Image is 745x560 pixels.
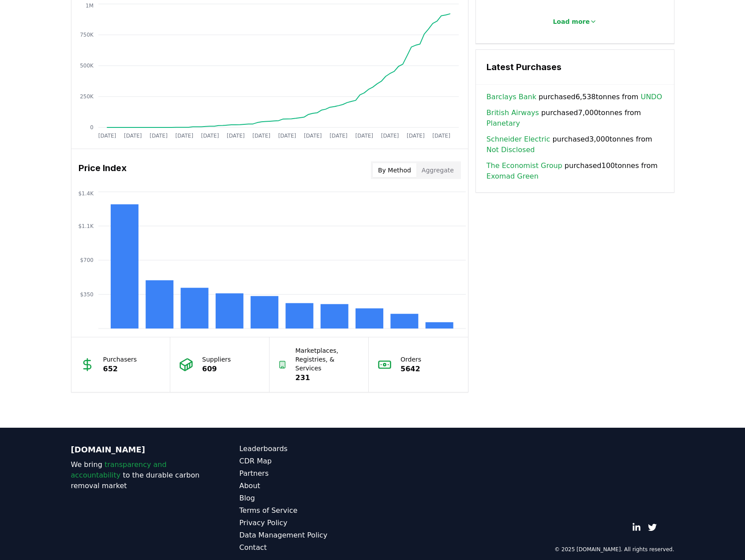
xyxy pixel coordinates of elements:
[240,493,373,504] a: Blog
[553,17,590,26] p: Load more
[103,355,137,364] p: Purchasers
[240,505,373,516] a: Terms of Service
[124,133,142,139] tspan: [DATE]
[90,124,94,131] tspan: 0
[296,373,360,383] p: 231
[487,92,662,102] span: purchased 6,538 tonnes from
[240,542,373,553] a: Contact
[487,92,536,102] a: Barclays Bank
[240,456,373,467] a: CDR Map
[80,32,94,38] tspan: 750K
[240,481,373,491] a: About
[80,291,94,298] tspan: $350
[401,364,421,374] p: 5642
[71,460,167,479] span: transparency and accountability
[373,163,416,177] button: By Method
[78,223,94,229] tspan: $1.1K
[487,161,663,182] span: purchased 100 tonnes from
[278,133,296,139] tspan: [DATE]
[86,3,94,9] tspan: 1M
[240,518,373,528] a: Privacy Policy
[546,13,604,30] button: Load more
[416,163,459,177] button: Aggregate
[487,134,550,145] a: Schneider Electric
[98,133,116,139] tspan: [DATE]
[201,133,219,139] tspan: [DATE]
[79,161,127,179] h3: Price Index
[487,108,663,129] span: purchased 7,000 tonnes from
[227,133,245,139] tspan: [DATE]
[71,459,204,491] p: We bring to the durable carbon removal market
[296,346,360,373] p: Marketplaces, Registries, & Services
[202,355,231,364] p: Suppliers
[487,60,663,74] h3: Latest Purchases
[240,444,373,454] a: Leaderboards
[432,133,450,139] tspan: [DATE]
[487,108,539,118] a: British Airways
[150,133,168,139] tspan: [DATE]
[487,145,535,155] a: Not Disclosed
[252,133,270,139] tspan: [DATE]
[202,364,231,374] p: 609
[487,118,520,129] a: Planetary
[554,546,674,553] p: © 2025 [DOMAIN_NAME]. All rights reserved.
[240,468,373,479] a: Partners
[640,92,662,102] a: UNDO
[80,257,94,263] tspan: $700
[381,133,399,139] tspan: [DATE]
[487,171,539,182] a: Exomad Green
[329,133,348,139] tspan: [DATE]
[355,133,373,139] tspan: [DATE]
[303,133,322,139] tspan: [DATE]
[103,364,137,374] p: 652
[401,355,421,364] p: Orders
[487,134,663,155] span: purchased 3,000 tonnes from
[175,133,193,139] tspan: [DATE]
[648,523,657,532] a: Twitter
[632,523,641,532] a: LinkedIn
[487,161,562,171] a: The Economist Group
[71,444,204,456] p: [DOMAIN_NAME]
[407,133,425,139] tspan: [DATE]
[78,190,94,197] tspan: $1.4K
[80,93,94,100] tspan: 250K
[240,530,373,541] a: Data Management Policy
[80,63,94,69] tspan: 500K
